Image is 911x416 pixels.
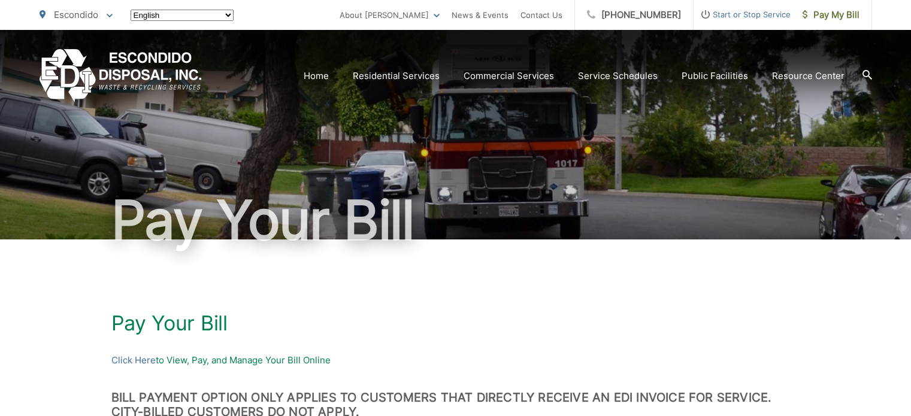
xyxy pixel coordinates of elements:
[803,8,859,22] span: Pay My Bill
[353,69,440,83] a: Residential Services
[111,353,800,368] p: to View, Pay, and Manage Your Bill Online
[111,311,800,335] h1: Pay Your Bill
[111,353,156,368] a: Click Here
[40,190,872,250] h1: Pay Your Bill
[40,49,202,102] a: EDCD logo. Return to the homepage.
[578,69,658,83] a: Service Schedules
[452,8,509,22] a: News & Events
[772,69,845,83] a: Resource Center
[340,8,440,22] a: About [PERSON_NAME]
[682,69,748,83] a: Public Facilities
[304,69,329,83] a: Home
[131,10,234,21] select: Select a language
[54,9,98,20] span: Escondido
[520,8,562,22] a: Contact Us
[464,69,554,83] a: Commercial Services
